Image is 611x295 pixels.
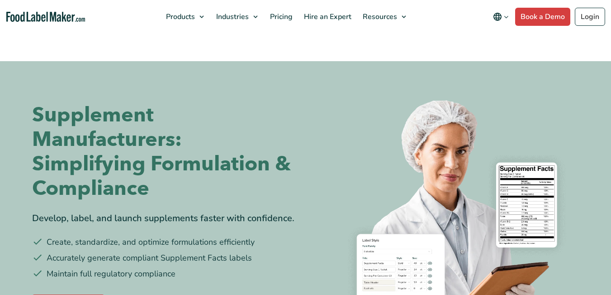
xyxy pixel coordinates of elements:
[360,12,398,22] span: Resources
[575,8,605,26] a: Login
[487,8,515,26] button: Change language
[301,12,352,22] span: Hire an Expert
[32,268,299,280] li: Maintain full regulatory compliance
[213,12,250,22] span: Industries
[163,12,196,22] span: Products
[515,8,570,26] a: Book a Demo
[32,103,299,201] h1: Supplement Manufacturers: Simplifying Formulation & Compliance
[32,252,299,264] li: Accurately generate compliant Supplement Facts labels
[6,12,85,22] a: Food Label Maker homepage
[32,212,299,225] div: Develop, label, and launch supplements faster with confidence.
[267,12,294,22] span: Pricing
[32,236,299,248] li: Create, standardize, and optimize formulations efficiently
